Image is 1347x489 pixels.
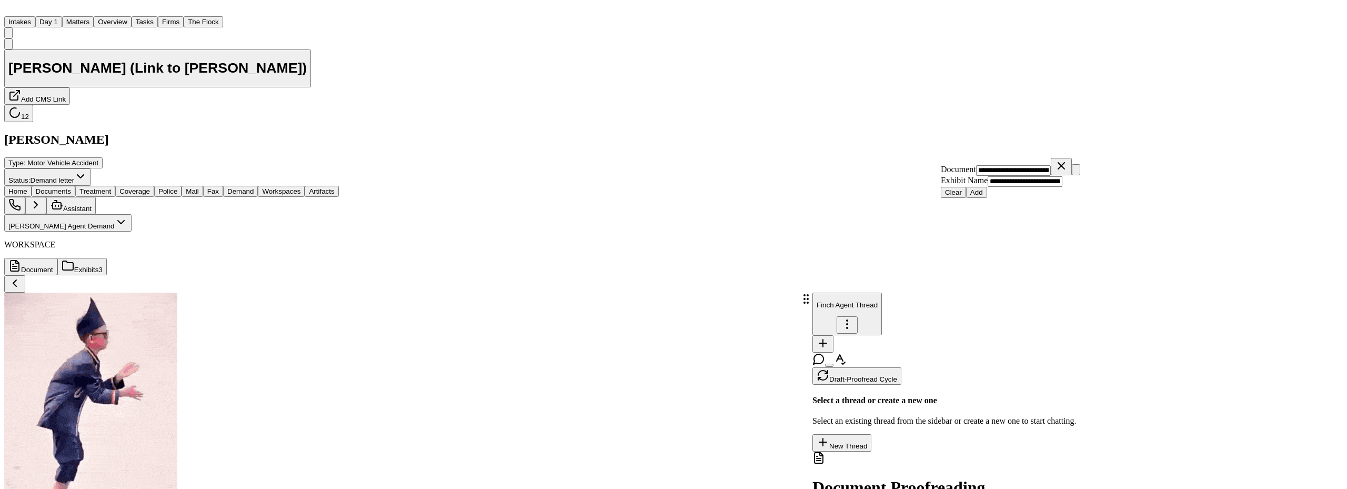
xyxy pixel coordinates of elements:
[941,165,976,174] label: Document
[941,187,966,198] button: Clear
[941,176,988,185] label: Exhibit Name
[966,187,987,198] button: Add
[1051,158,1072,175] button: Clear selection
[941,158,1080,198] div: Add Exhibit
